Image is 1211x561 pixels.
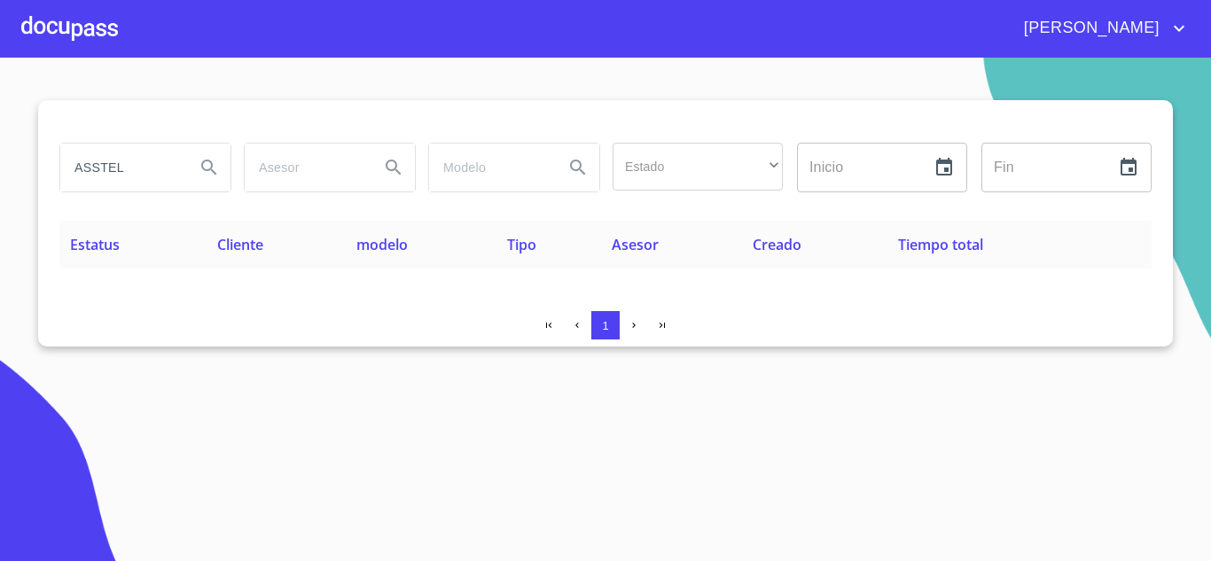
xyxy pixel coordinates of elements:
[753,235,801,254] span: Creado
[60,144,181,191] input: search
[217,235,263,254] span: Cliente
[613,143,783,191] div: ​
[372,146,415,189] button: Search
[429,144,550,191] input: search
[591,311,620,339] button: 1
[557,146,599,189] button: Search
[1011,14,1190,43] button: account of current user
[70,235,120,254] span: Estatus
[898,235,983,254] span: Tiempo total
[1011,14,1168,43] span: [PERSON_NAME]
[245,144,365,191] input: search
[356,235,408,254] span: modelo
[612,235,659,254] span: Asesor
[188,146,230,189] button: Search
[507,235,536,254] span: Tipo
[602,319,608,332] span: 1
